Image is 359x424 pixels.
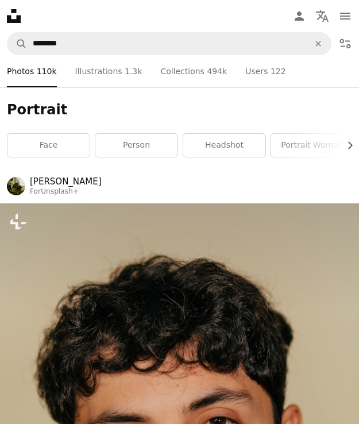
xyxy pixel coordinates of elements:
a: Unsplash+ [41,187,79,195]
a: Users 122 [245,55,285,87]
a: portrait woman [271,134,353,157]
a: [PERSON_NAME] [30,176,102,187]
button: Menu [334,5,357,28]
a: headshot [183,134,265,157]
img: Go to Frank Flores's profile [7,177,25,195]
button: Filters [334,32,357,55]
button: Clear [306,33,331,55]
button: scroll list to the right [339,134,352,157]
button: Search Unsplash [7,33,27,55]
form: Find visuals sitewide [7,32,331,55]
button: Language [311,5,334,28]
a: person [95,134,177,157]
a: Illustrations 1.3k [75,55,142,87]
div: For [30,187,102,196]
a: face [7,134,90,157]
h1: Portrait [7,101,352,120]
a: Home — Unsplash [7,9,21,23]
span: 494k [207,65,227,78]
span: 122 [271,65,286,78]
a: Log in / Sign up [288,5,311,28]
span: 1.3k [125,65,142,78]
a: Collections 494k [160,55,227,87]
